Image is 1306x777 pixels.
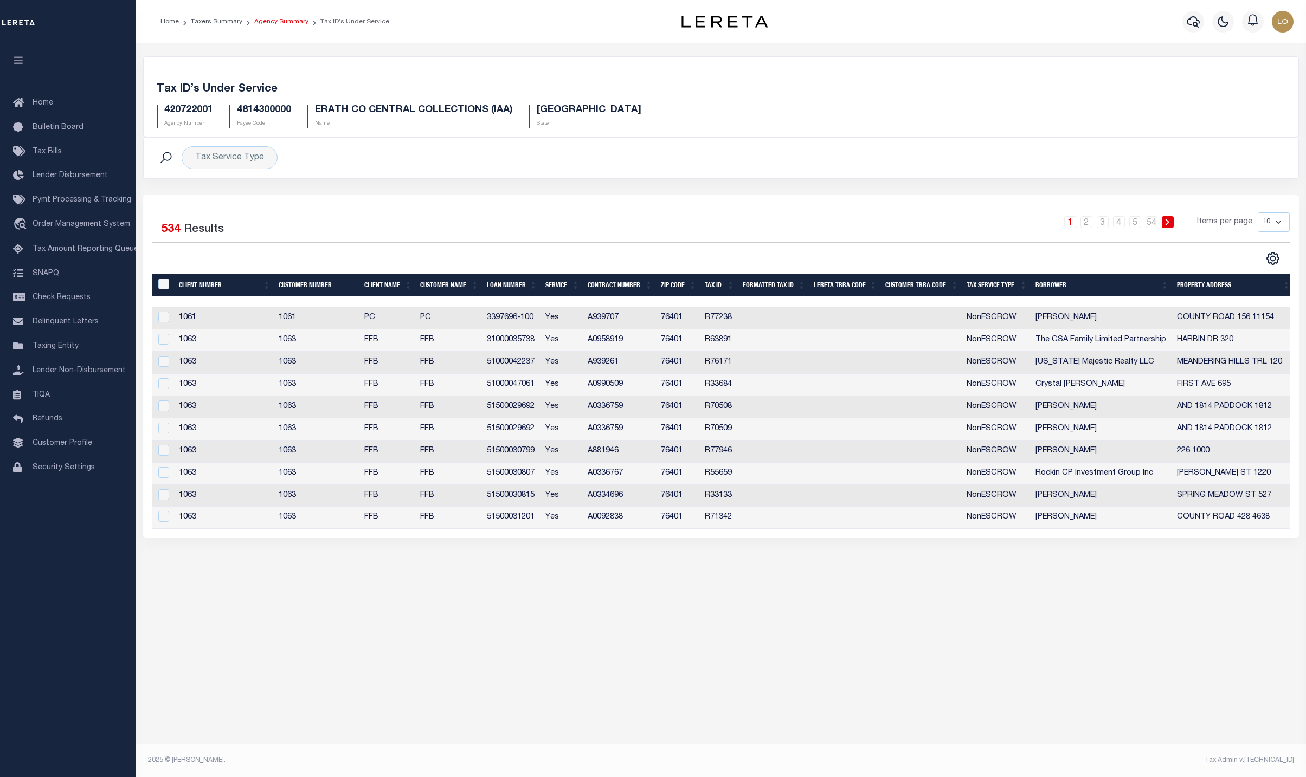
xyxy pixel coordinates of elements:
td: [PERSON_NAME] [1031,396,1173,418]
div: Tax Service Type [182,146,278,169]
a: 54 [1146,216,1157,228]
span: Customer Profile [33,439,92,447]
td: FFB [416,441,482,463]
th: Customer TBRA Code: activate to sort column ascending [881,274,962,296]
img: svg+xml;base64,PHN2ZyB4bWxucz0iaHR0cDovL3d3dy53My5vcmcvMjAwMC9zdmciIHBvaW50ZXItZXZlbnRzPSJub25lIi... [1272,11,1294,33]
th: Service: activate to sort column ascending [541,274,583,296]
span: Pymt Processing & Tracking [33,196,131,204]
td: A0958919 [583,329,657,352]
th: Zip Code: activate to sort column ascending [657,274,700,296]
td: 1063 [175,396,274,418]
td: 51500030799 [482,441,541,463]
td: 76401 [657,352,700,374]
td: Yes [541,396,583,418]
td: SPRING MEADOW ST 527 [1173,485,1294,507]
td: 3397696-100 [482,307,541,329]
td: R70509 [700,418,738,441]
th: Tax ID: activate to sort column ascending [700,274,738,296]
p: Name [315,120,513,128]
td: NonESCROW [962,329,1031,352]
td: 1063 [175,441,274,463]
p: State [537,120,641,128]
th: Borrower: activate to sort column ascending [1031,274,1173,296]
td: [PERSON_NAME] [1031,485,1173,507]
td: FIRST AVE 695 [1173,374,1294,396]
td: Rockin CP Investment Group Inc [1031,463,1173,485]
td: 51500029692 [482,418,541,441]
th: Client Name: activate to sort column ascending [360,274,416,296]
a: 1 [1064,216,1076,228]
h5: ERATH CO CENTRAL COLLECTIONS (IAA) [315,105,513,116]
td: NonESCROW [962,418,1031,441]
a: Taxers Summary [191,18,242,25]
h5: 420722001 [164,105,213,116]
a: 2 [1080,216,1092,228]
td: 76401 [657,418,700,441]
td: 51000047061 [482,374,541,396]
span: Order Management System [33,221,130,228]
td: FFB [416,418,482,441]
td: 1063 [274,441,360,463]
th: Tax Service Type: activate to sort column ascending [962,274,1031,296]
span: Lender Non-Disbursement [33,367,126,374]
td: HARBIN DR 320 [1173,329,1294,352]
td: 1063 [175,507,274,529]
td: Yes [541,307,583,329]
td: 51000042237 [482,352,541,374]
td: 1063 [175,485,274,507]
h5: [GEOGRAPHIC_DATA] [537,105,641,116]
td: 1063 [274,329,360,352]
td: NonESCROW [962,507,1031,529]
img: logo-dark.svg [681,16,768,28]
i: travel_explore [13,218,30,232]
td: 1063 [175,352,274,374]
td: A0334696 [583,485,657,507]
th: &nbsp; [152,274,175,296]
li: Tax ID’s Under Service [308,17,389,27]
td: NonESCROW [962,441,1031,463]
td: 76401 [657,441,700,463]
td: FFB [360,352,416,374]
td: PC [416,307,482,329]
td: [PERSON_NAME] [1031,441,1173,463]
td: AND 1814 PADDOCK 1812 [1173,396,1294,418]
th: Customer Name: activate to sort column ascending [416,274,482,296]
td: [PERSON_NAME] [1031,307,1173,329]
a: 3 [1097,216,1109,228]
td: 31000035738 [482,329,541,352]
td: 226 1000 [1173,441,1294,463]
td: [PERSON_NAME] ST 1220 [1173,463,1294,485]
td: [US_STATE] Majestic Realty LLC [1031,352,1173,374]
td: NonESCROW [962,352,1031,374]
td: FFB [360,329,416,352]
td: Yes [541,329,583,352]
td: 1063 [274,507,360,529]
td: R76171 [700,352,738,374]
td: A881946 [583,441,657,463]
td: NonESCROW [962,463,1031,485]
td: COUNTY ROAD 428 4638 [1173,507,1294,529]
td: A0336767 [583,463,657,485]
td: 51500031201 [482,507,541,529]
td: FFB [360,396,416,418]
td: A0990509 [583,374,657,396]
span: Lender Disbursement [33,172,108,179]
span: Tax Amount Reporting Queue [33,245,138,253]
td: FFB [360,374,416,396]
td: 1063 [274,374,360,396]
td: R33684 [700,374,738,396]
td: A939707 [583,307,657,329]
td: 1063 [175,374,274,396]
td: A939261 [583,352,657,374]
td: FFB [416,463,482,485]
td: A0336759 [583,396,657,418]
td: The CSA Family Limited Partnership [1031,329,1173,352]
td: A0336759 [583,418,657,441]
td: FFB [360,441,416,463]
td: [PERSON_NAME] [1031,507,1173,529]
th: Property Address: activate to sort column ascending [1173,274,1294,296]
th: Customer Number [274,274,360,296]
td: 1061 [274,307,360,329]
th: LERETA TBRA Code: activate to sort column ascending [809,274,881,296]
th: Loan Number: activate to sort column ascending [482,274,541,296]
